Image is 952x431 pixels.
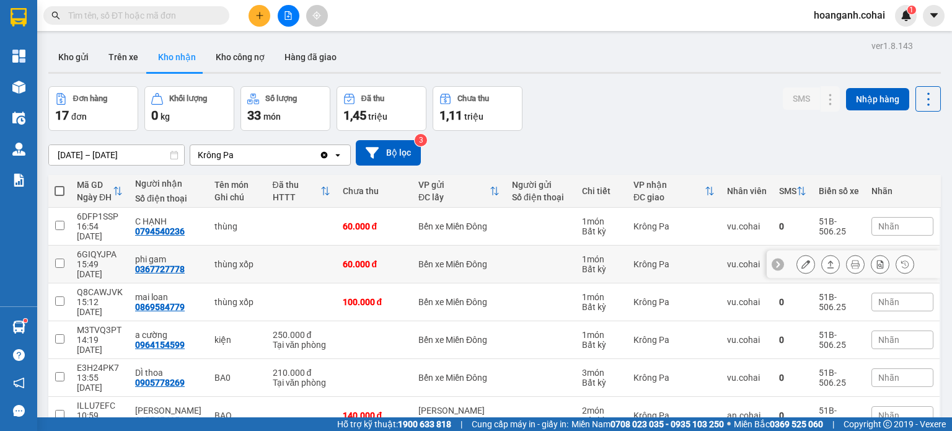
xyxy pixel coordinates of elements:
div: ILLU7EFC [77,401,123,411]
button: Khối lượng0kg [144,86,234,131]
div: 2 món [582,406,621,415]
div: Tại văn phòng [273,378,330,388]
div: Q8CAWJVK [77,287,123,297]
div: 0964154599 [135,340,185,350]
div: Krông Pa [633,373,715,383]
div: an.cohai [727,411,767,420]
button: plus [249,5,270,27]
div: Số điện thoại [512,192,570,202]
span: plus [255,11,264,20]
span: caret-down [928,10,940,21]
div: Số điện thoại [135,193,202,203]
span: Nhãn [878,335,899,345]
div: Krông Pa [633,259,715,269]
div: 210.000 đ [273,368,330,378]
svg: open [333,150,343,160]
span: 1 [909,6,914,14]
div: E3H24PK7 [77,363,123,373]
div: 60.000 đ [343,221,406,231]
button: Trên xe [99,42,148,72]
img: icon-new-feature [901,10,912,21]
sup: 3 [415,134,427,146]
strong: 1900 633 818 [398,419,451,429]
div: Bến xe Miền Đông [418,259,500,269]
button: Đã thu1,45 triệu [337,86,426,131]
input: Select a date range. [49,145,184,165]
span: aim [312,11,321,20]
span: Nhãn [878,297,899,307]
sup: 1 [907,6,916,14]
div: ĐC lấy [418,192,490,202]
span: 17 [55,108,69,123]
div: 100.000 đ [343,297,406,307]
div: VP gửi [418,180,490,190]
div: thùng xốp [214,259,260,269]
div: Nhật Khang [135,406,202,415]
button: Bộ lọc [356,140,421,166]
div: Đơn hàng [73,94,107,103]
span: đơn [71,112,87,122]
div: 140.000 đ [343,411,406,420]
span: Nhãn [878,373,899,383]
div: VP nhận [633,180,705,190]
div: 51B-506.25 [819,330,859,350]
img: warehouse-icon [12,321,25,334]
div: 14:19 [DATE] [77,335,123,355]
div: Sửa đơn hàng [796,255,815,273]
div: vu.cohai [727,373,767,383]
span: món [263,112,281,122]
button: Hàng đã giao [275,42,346,72]
div: Bến xe Miền Đông [418,373,500,383]
div: 3 món [582,368,621,378]
div: vu.cohai [727,259,767,269]
div: 0905778269 [135,378,185,388]
strong: 0369 525 060 [770,419,823,429]
button: Chưa thu1,11 triệu [433,86,522,131]
div: M3TVQ3PT [77,325,123,335]
span: question-circle [13,349,25,361]
div: SMS [779,186,796,196]
div: C HẠNH [135,216,202,226]
div: 0 [779,373,806,383]
div: 0869584779 [135,302,185,312]
span: Nhãn [878,411,899,420]
span: Cung cấp máy in - giấy in: [472,417,568,431]
div: vu.cohai [727,297,767,307]
div: Khối lượng [169,94,207,103]
span: search [51,11,60,20]
div: Bất kỳ [582,415,621,425]
button: SMS [783,87,820,110]
span: message [13,405,25,417]
div: Krông Pa [633,297,715,307]
button: Kho công nợ [206,42,275,72]
div: BAO [214,411,260,420]
div: Chưa thu [457,94,489,103]
div: 0 [779,335,806,345]
button: aim [306,5,328,27]
div: Bến xe Miền Đông [418,335,500,345]
button: Đơn hàng17đơn [48,86,138,131]
div: 0367727778 [135,264,185,274]
img: dashboard-icon [12,50,25,63]
div: 0355454052 [135,415,185,425]
div: 6DFP1SSP [77,211,123,221]
div: phi gam [135,254,202,264]
button: file-add [278,5,299,27]
div: 13:55 [DATE] [77,373,123,393]
div: Tên món [214,180,260,190]
button: Nhập hàng [846,88,909,110]
div: Người nhận [135,179,202,189]
div: vu.cohai [727,221,767,231]
img: warehouse-icon [12,143,25,156]
span: 1,45 [343,108,366,123]
div: 0 [779,411,806,420]
div: Krông Pa [198,149,234,161]
img: solution-icon [12,174,25,187]
div: 15:12 [DATE] [77,297,123,317]
button: Kho gửi [48,42,99,72]
th: Toggle SortBy [412,175,506,208]
div: 16:54 [DATE] [77,221,123,241]
div: 15:49 [DATE] [77,259,123,279]
div: Krông Pa [633,335,715,345]
span: Nhãn [878,221,899,231]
